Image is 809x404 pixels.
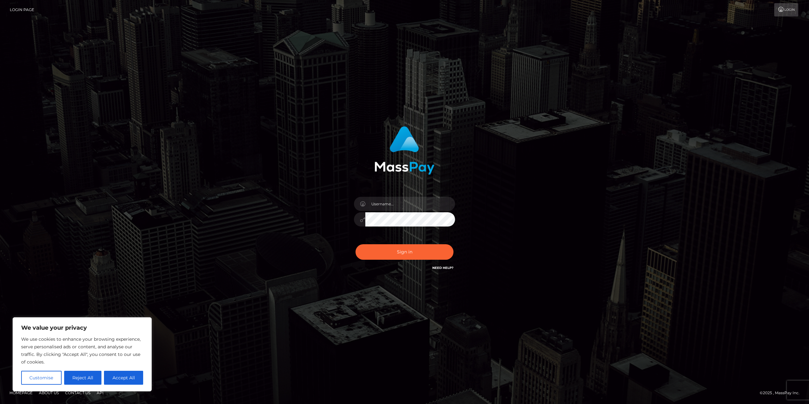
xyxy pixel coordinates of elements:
a: Homepage [7,388,35,398]
a: API [94,388,106,398]
button: Customise [21,371,62,385]
div: We value your privacy [13,317,152,391]
button: Reject All [64,371,102,385]
div: © 2025 , MassPay Inc. [760,389,804,396]
a: Contact Us [63,388,93,398]
a: Need Help? [432,266,453,270]
p: We use cookies to enhance your browsing experience, serve personalised ads or content, and analys... [21,335,143,366]
p: We value your privacy [21,324,143,332]
button: Accept All [104,371,143,385]
button: Sign in [356,244,453,260]
a: Login Page [10,3,34,16]
input: Username... [365,197,455,211]
a: Login [774,3,798,16]
a: About Us [36,388,61,398]
img: MassPay Login [374,126,435,175]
